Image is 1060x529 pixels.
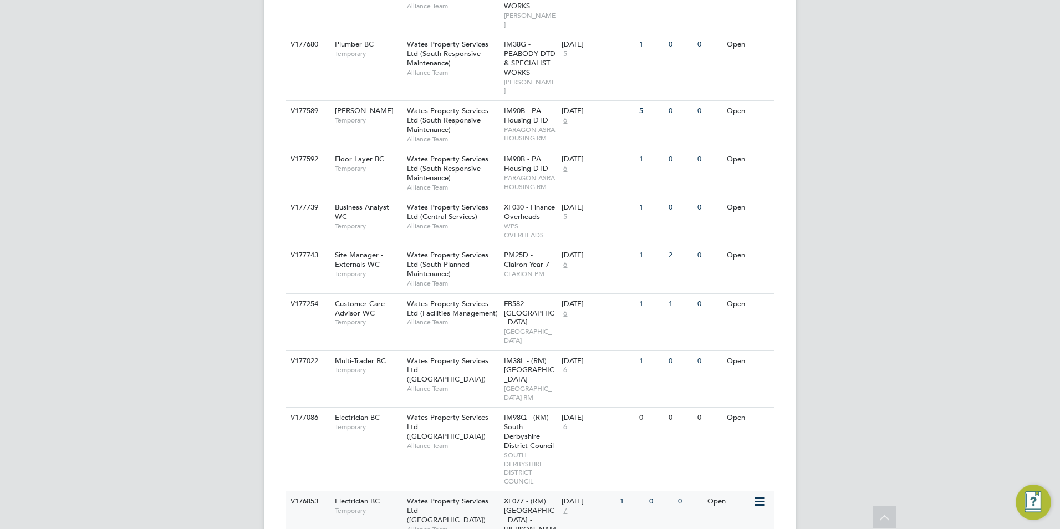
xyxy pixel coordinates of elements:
[666,408,695,428] div: 0
[695,197,723,218] div: 0
[504,327,557,344] span: [GEOGRAPHIC_DATA]
[562,49,569,59] span: 5
[407,384,498,393] span: Alliance Team
[675,491,704,512] div: 0
[724,149,772,170] div: Open
[504,154,548,173] span: IM90B - PA Housing DTD
[407,318,498,327] span: Alliance Team
[636,245,665,266] div: 1
[504,356,554,384] span: IM38L - (RM) [GEOGRAPHIC_DATA]
[666,351,695,372] div: 0
[504,174,557,191] span: PARAGON ASRA HOUSING RM
[562,164,569,174] span: 6
[636,351,665,372] div: 1
[335,116,401,125] span: Temporary
[335,250,383,269] span: Site Manager - Externals WC
[504,269,557,278] span: CLARION PM
[288,491,327,512] div: V176853
[335,154,384,164] span: Floor Layer BC
[562,423,569,432] span: 6
[724,408,772,428] div: Open
[335,365,401,374] span: Temporary
[288,294,327,314] div: V177254
[407,250,488,278] span: Wates Property Services Ltd (South Planned Maintenance)
[504,78,557,95] span: [PERSON_NAME]
[335,299,385,318] span: Customer Care Advisor WC
[504,250,549,269] span: PM25D - Clairon Year 7
[407,299,498,318] span: Wates Property Services Ltd (Facilities Management)
[562,299,634,309] div: [DATE]
[335,356,386,365] span: Multi-Trader BC
[562,40,634,49] div: [DATE]
[562,365,569,375] span: 6
[695,351,723,372] div: 0
[407,202,488,221] span: Wates Property Services Ltd (Central Services)
[724,197,772,218] div: Open
[504,11,557,28] span: [PERSON_NAME]
[407,222,498,231] span: Alliance Team
[617,491,646,512] div: 1
[407,68,498,77] span: Alliance Team
[1016,485,1051,520] button: Engage Resource Center
[288,101,327,121] div: V177589
[335,222,401,231] span: Temporary
[504,299,554,327] span: FB582 - [GEOGRAPHIC_DATA]
[695,294,723,314] div: 0
[504,222,557,239] span: WPS OVERHEADS
[636,34,665,55] div: 1
[288,408,327,428] div: V177086
[504,451,557,485] span: SOUTH DERBYSHIRE DISTRICT COUNCIL
[288,245,327,266] div: V177743
[666,101,695,121] div: 0
[335,423,401,431] span: Temporary
[407,183,498,192] span: Alliance Team
[335,202,389,221] span: Business Analyst WC
[562,203,634,212] div: [DATE]
[724,351,772,372] div: Open
[636,101,665,121] div: 5
[407,106,488,134] span: Wates Property Services Ltd (South Responsive Maintenance)
[335,318,401,327] span: Temporary
[666,149,695,170] div: 0
[695,408,723,428] div: 0
[504,39,556,77] span: IM38G - PEABODY DTD & SPECIALIST WORKS
[666,197,695,218] div: 0
[335,269,401,278] span: Temporary
[407,356,488,384] span: Wates Property Services Ltd ([GEOGRAPHIC_DATA])
[705,491,753,512] div: Open
[562,497,614,506] div: [DATE]
[288,149,327,170] div: V177592
[504,106,548,125] span: IM90B - PA Housing DTD
[288,351,327,372] div: V177022
[335,39,374,49] span: Plumber BC
[695,245,723,266] div: 0
[636,197,665,218] div: 1
[335,49,401,58] span: Temporary
[666,245,695,266] div: 2
[335,506,401,515] span: Temporary
[695,101,723,121] div: 0
[504,413,554,450] span: IM98Q - (RM) South Derbyshire District Council
[562,116,569,125] span: 6
[407,441,498,450] span: Alliance Team
[288,197,327,218] div: V177739
[666,294,695,314] div: 1
[562,413,634,423] div: [DATE]
[562,155,634,164] div: [DATE]
[562,251,634,260] div: [DATE]
[724,294,772,314] div: Open
[636,408,665,428] div: 0
[335,496,380,506] span: Electrician BC
[724,34,772,55] div: Open
[335,413,380,422] span: Electrician BC
[724,245,772,266] div: Open
[504,384,557,401] span: [GEOGRAPHIC_DATA] RM
[562,309,569,318] span: 6
[562,106,634,116] div: [DATE]
[407,413,488,441] span: Wates Property Services Ltd ([GEOGRAPHIC_DATA])
[407,154,488,182] span: Wates Property Services Ltd (South Responsive Maintenance)
[504,202,555,221] span: XF030 - Finance Overheads
[695,34,723,55] div: 0
[636,149,665,170] div: 1
[636,294,665,314] div: 1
